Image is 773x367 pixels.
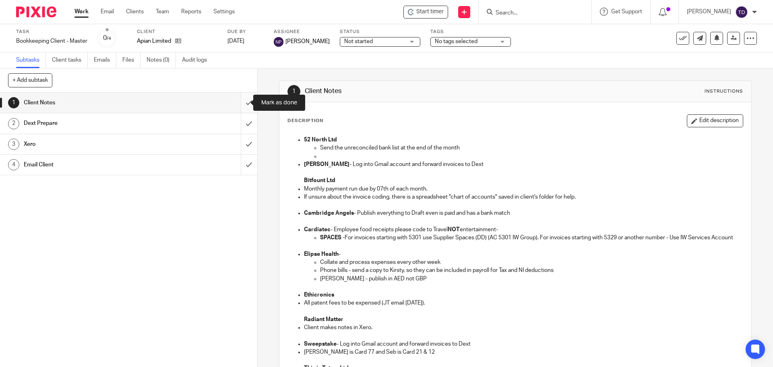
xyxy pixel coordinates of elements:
[213,8,235,16] a: Settings
[687,114,743,127] button: Edit description
[182,52,213,68] a: Audit logs
[320,275,742,283] p: [PERSON_NAME] - publish in AED not GBP
[147,52,176,68] a: Notes (0)
[156,8,169,16] a: Team
[24,159,163,171] h1: Email Client
[74,8,89,16] a: Work
[107,36,111,41] small: /4
[305,87,533,95] h1: Client Notes
[304,317,343,322] strong: Radiant Matter
[304,137,337,143] strong: 52 North Ltd
[495,10,567,17] input: Search
[101,8,114,16] a: Email
[52,52,88,68] a: Client tasks
[304,162,349,167] strong: [PERSON_NAME]
[16,37,87,45] div: Bookkeeping Client - Master
[344,39,373,44] span: Not started
[304,292,334,298] strong: Ethicronics
[304,340,742,348] p: - Log into Gmail account and forward invoices to Dext
[126,8,144,16] a: Clients
[8,73,52,87] button: + Add subtask
[285,37,330,46] span: [PERSON_NAME]
[403,6,448,19] div: Apian Limited - Bookkeeping Client - Master
[304,251,339,257] strong: Elipse Health
[8,118,19,129] div: 2
[304,341,337,347] strong: Sweepstake
[274,37,283,47] img: svg%3E
[304,210,354,216] strong: Cambridge Angels
[320,144,742,152] p: Send the unreconciled bank list at the end of the month
[304,299,742,307] p: All patent fees to be expensed (JT email [DATE]).
[304,226,742,234] p: - Employee food receipts please code to Travel entertainment-
[304,185,742,193] p: Monthly payment run due by 07th of each month.
[340,29,420,35] label: Status
[94,52,116,68] a: Emails
[181,8,201,16] a: Reports
[274,29,330,35] label: Assignee
[24,138,163,150] h1: Xero
[16,52,46,68] a: Subtasks
[227,38,244,44] span: [DATE]
[416,8,444,16] span: Start timer
[8,97,19,108] div: 1
[735,6,748,19] img: svg%3E
[304,250,742,258] p: -
[304,348,742,356] p: [PERSON_NAME] is Card 77 and Seb is Card 21 & 12
[304,193,742,201] p: If unsure about the invoice coding, there is a spreadsheet "chart of accounts" saved in client's ...
[8,159,19,170] div: 4
[304,227,331,232] strong: Cardiatec
[137,29,217,35] label: Client
[320,234,742,242] p: For invoices starting with 5301 use Supplier Spaces (DD) (AC 5301 IW Group). For invoices startin...
[611,9,642,15] span: Get Support
[227,29,264,35] label: Due by
[705,88,743,95] div: Instructions
[287,118,323,124] p: Description
[687,8,731,16] p: [PERSON_NAME]
[304,209,742,217] p: - Publish everything to Draft even is paid and has a bank match
[16,29,87,35] label: Task
[16,6,56,17] img: Pixie
[103,33,111,43] div: 0
[320,266,742,274] p: Phone bills - send a copy to Kirsty, so they can be included in payroll for Tax and NI deductions
[24,97,163,109] h1: Client Notes
[8,139,19,150] div: 3
[287,85,300,98] div: 1
[304,178,335,183] strong: Bitfount Ltd
[435,39,477,44] span: No tags selected
[24,117,163,129] h1: Dext Prepare
[304,323,742,332] p: Client makes notes in Xero.
[448,227,460,232] strong: NOT
[137,37,171,45] p: Apian Limited
[320,258,742,266] p: Collate and process expenses every other week
[430,29,511,35] label: Tags
[122,52,141,68] a: Files
[304,160,742,168] p: - Log into Gmail account and forward invoices to Dext
[320,235,345,241] strong: SPACES -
